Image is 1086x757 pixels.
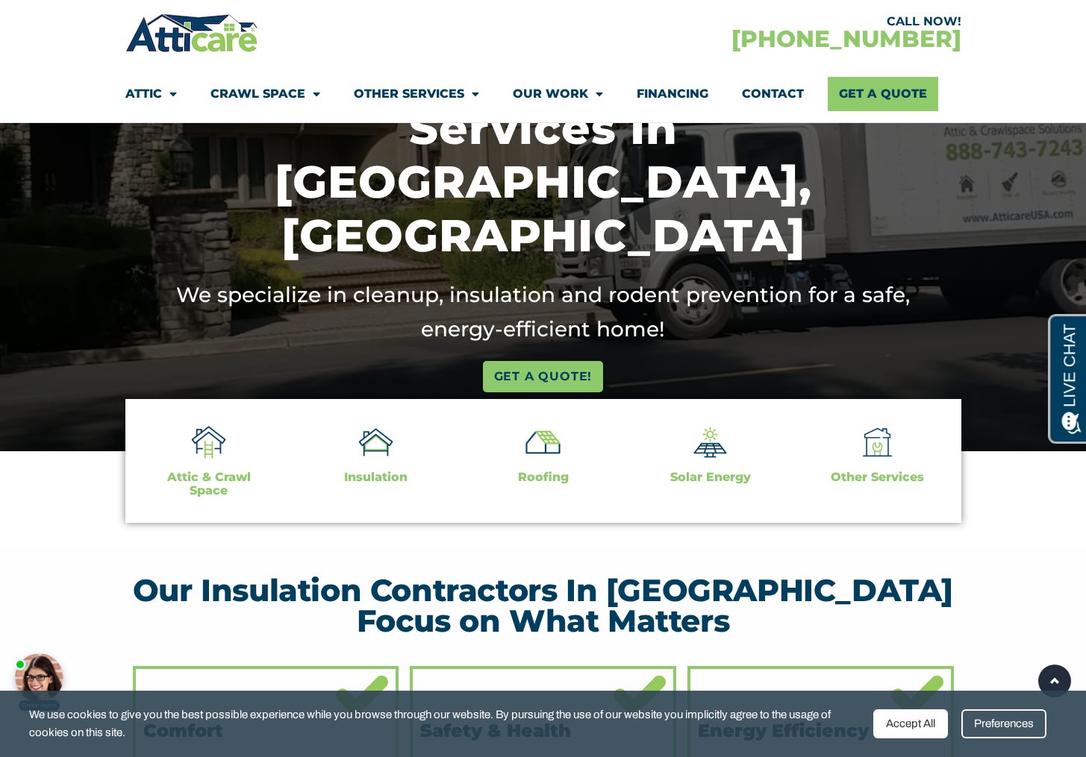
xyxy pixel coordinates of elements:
a: CALL NOW! [887,14,961,28]
a: Our Work [513,77,603,111]
span: We specialize in cleanup, insulation and rodent prevention for a safe, energy-efficient home! [176,282,910,342]
a: Contact [742,77,804,111]
h1: Expert Attic & Crawl Space Services in [GEOGRAPHIC_DATA], [GEOGRAPHIC_DATA] [137,48,950,263]
nav: Menu [125,77,961,111]
a: Other Services [354,77,479,111]
h2: Our Insulation Contractors In [GEOGRAPHIC_DATA] Focus on What Matters [133,575,954,636]
a: Attic [125,77,177,111]
div: Preferences [961,709,1046,738]
a: Roofing [518,470,569,484]
a: Solar Energy [670,470,751,484]
a: Attic & Crawl Space [167,470,251,497]
span: GET A QUOTE! [494,365,593,389]
span: Opens a chat window [37,12,120,31]
span: We use cookies to give you the best possible experience while you browse through our website. By ... [29,706,862,742]
a: Other Services [831,470,924,484]
iframe: Chat Invitation [7,638,82,712]
div: Accept All [873,709,948,738]
a: GET A QUOTE! [483,361,604,392]
a: Crawl Space [210,77,320,111]
a: Financing [637,77,708,111]
a: Get A Quote [828,77,938,111]
a: Insulation [344,470,408,484]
